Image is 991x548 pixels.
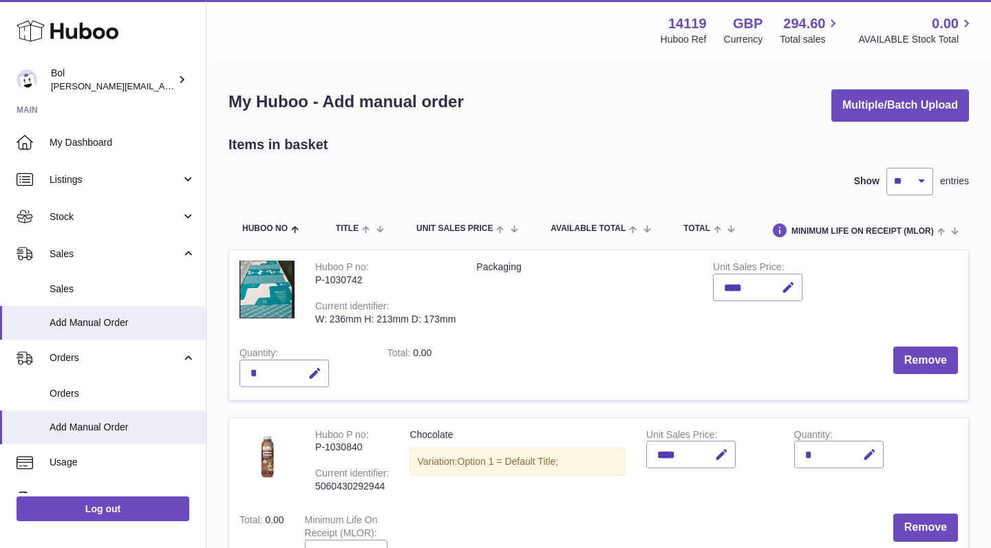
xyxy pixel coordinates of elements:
span: 0.00 [932,14,959,33]
span: AVAILABLE Stock Total [858,33,974,46]
span: Usage [50,456,195,469]
span: Stock [50,210,181,223]
h2: Items in basket [228,135,328,154]
span: Total [683,224,710,233]
span: Add Manual Order [50,316,195,329]
span: Listings [50,173,181,186]
label: Quantity [239,347,278,362]
span: 0.00 [265,514,284,525]
label: Total [387,347,413,362]
label: Unit Sales Price [713,261,784,276]
div: Bol [51,67,175,93]
div: Current identifier [315,468,389,482]
span: Add Manual Order [50,421,195,434]
button: Remove [893,347,958,375]
span: Orders [50,387,195,400]
a: 294.60 Total sales [780,14,841,46]
span: Total sales [780,33,841,46]
div: Huboo P no [315,429,369,443]
div: W: 236mm H: 213mm D: 173mm [315,313,456,326]
div: Currency [724,33,763,46]
a: 0.00 AVAILABLE Stock Total [858,14,974,46]
div: 5060430292944 [315,480,389,493]
span: Option 1 = Default Title; [458,456,559,467]
div: P-1030840 [315,441,389,454]
img: Packaging [239,261,295,318]
strong: 14119 [668,14,707,33]
div: Current identifier [315,300,389,315]
span: AVAILABLE Total [551,224,626,233]
span: [PERSON_NAME][EMAIL_ADDRESS][PERSON_NAME][DOMAIN_NAME] [51,80,350,91]
img: Chocolate [239,428,295,483]
span: Unit Sales Price [416,224,493,233]
td: Packaging [466,250,703,336]
span: Sales [50,248,181,261]
div: Huboo P no [315,261,369,276]
div: P-1030742 [315,274,456,287]
label: Quantity [794,429,833,443]
strong: GBP [733,14,763,33]
label: Unit Sales Price [646,429,717,443]
label: Show [854,175,880,188]
span: entries [940,175,969,188]
td: Chocolate [399,418,636,503]
label: Total [239,514,265,529]
button: Multiple/Batch Upload [831,89,969,122]
div: Huboo Ref [661,33,707,46]
span: 0.00 [413,347,431,358]
img: Scott.Sutcliffe@bolfoods.com [17,69,37,90]
span: My Dashboard [50,136,195,149]
button: Remove [893,514,958,542]
h1: My Huboo - Add manual order [228,91,464,113]
span: Minimum Life On Receipt (MLOR) [791,227,934,236]
label: Minimum Life On Receipt (MLOR) [305,514,378,542]
a: Log out [17,496,189,521]
div: Variation: [409,448,626,476]
span: Huboo no [242,224,288,233]
span: Orders [50,351,181,364]
span: Title [336,224,359,233]
span: 294.60 [783,14,825,33]
span: Sales [50,283,195,296]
